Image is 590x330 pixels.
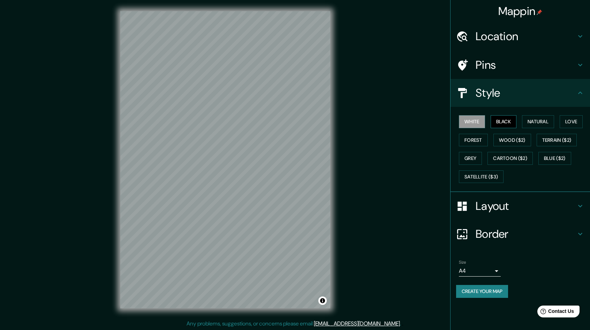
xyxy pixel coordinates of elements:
[491,115,517,128] button: Black
[314,320,400,327] a: [EMAIL_ADDRESS][DOMAIN_NAME]
[451,22,590,50] div: Location
[522,115,554,128] button: Natural
[537,9,542,15] img: pin-icon.png
[476,86,576,100] h4: Style
[459,115,485,128] button: White
[538,152,571,165] button: Blue ($2)
[459,152,482,165] button: Grey
[401,320,402,328] div: .
[476,29,576,43] h4: Location
[487,152,533,165] button: Cartoon ($2)
[318,296,327,305] button: Toggle attribution
[451,79,590,107] div: Style
[459,170,504,183] button: Satellite ($3)
[476,58,576,72] h4: Pins
[451,51,590,79] div: Pins
[476,227,576,241] h4: Border
[528,303,582,322] iframe: Help widget launcher
[560,115,583,128] button: Love
[451,220,590,248] div: Border
[459,134,488,147] button: Forest
[476,199,576,213] h4: Layout
[537,134,577,147] button: Terrain ($2)
[459,265,501,277] div: A4
[451,192,590,220] div: Layout
[402,320,403,328] div: .
[493,134,531,147] button: Wood ($2)
[187,320,401,328] p: Any problems, suggestions, or concerns please email .
[456,285,508,298] button: Create your map
[120,11,330,308] canvas: Map
[498,4,543,18] h4: Mappin
[459,259,466,265] label: Size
